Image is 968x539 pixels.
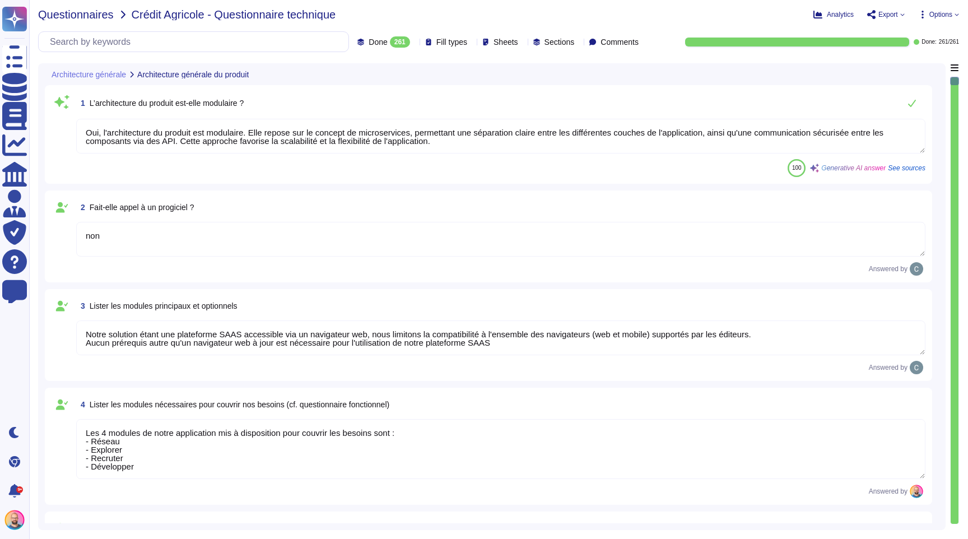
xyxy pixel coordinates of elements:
span: 261 / 261 [939,39,959,45]
textarea: non [76,222,925,257]
textarea: Notre solution étant une plateforme SAAS accessible via un navigateur web, nous limitons la compa... [76,320,925,355]
img: user [4,510,25,530]
span: Lister les modules nécessaires pour couvrir nos besoins (cf. questionnaire fonctionnel) [90,400,389,409]
span: Done [369,38,387,46]
span: Questionnaires [38,9,114,20]
span: 1 [76,99,85,107]
span: Generative AI answer [821,165,886,171]
span: L’architecture du produit est-elle modulaire ? [90,99,244,108]
span: See sources [888,165,925,171]
span: Answered by [869,266,908,272]
span: Export [878,11,898,18]
span: Architecture générale du produit [137,71,249,78]
span: 4 [76,401,85,408]
textarea: Les 4 modules de notre application mis à disposition pour couvrir les besoins sont : - Réseau - E... [76,419,925,479]
span: Comments [601,38,639,46]
span: 3 [76,302,85,310]
span: 2 [76,203,85,211]
span: Crédit Agricole - Questionnaire technique [132,9,336,20]
span: Sheets [494,38,518,46]
div: 9+ [16,486,23,493]
span: Fill types [436,38,467,46]
span: Sections [544,38,575,46]
span: Analytics [827,11,854,18]
span: Answered by [869,364,908,371]
span: Options [929,11,952,18]
span: Lister les modules principaux et optionnels [90,301,238,310]
textarea: Oui, l'architecture du produit est modulaire. Elle repose sur le concept de microservices, permet... [76,119,925,154]
img: user [910,485,923,498]
span: Fait-elle appel à un progiciel ? [90,203,194,212]
span: Architecture générale [52,71,126,78]
button: user [2,508,32,532]
input: Search by keywords [44,32,348,52]
span: Answered by [869,488,908,495]
img: user [910,361,923,374]
span: 100 [792,165,802,171]
div: 261 [390,36,410,48]
span: Done: [922,39,937,45]
img: user [910,262,923,276]
button: Analytics [813,10,854,19]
